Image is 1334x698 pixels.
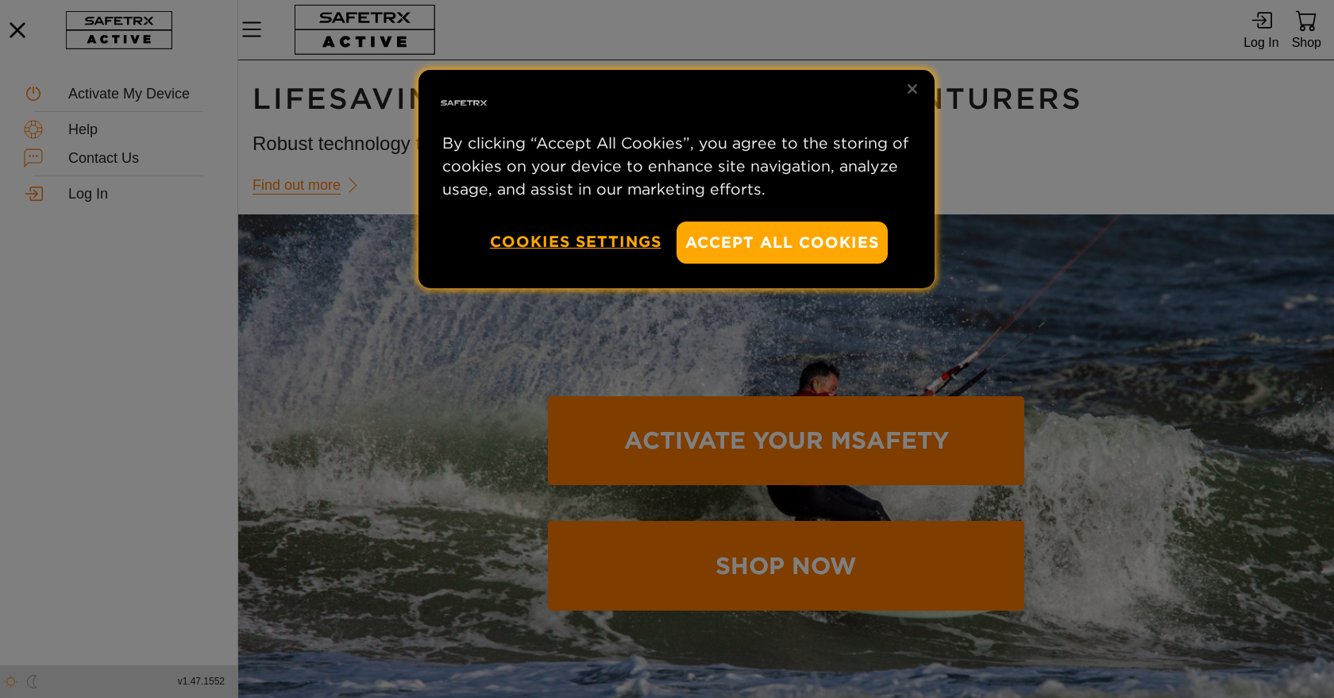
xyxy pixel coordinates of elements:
[677,222,888,264] button: Accept All Cookies
[895,71,930,106] button: Close
[438,78,489,129] img: Safe Tracks
[442,132,911,202] p: By clicking “Accept All Cookies”, you agree to the storing of cookies on your device to enhance s...
[490,222,661,262] button: Cookies Settings
[418,70,935,288] div: Privacy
